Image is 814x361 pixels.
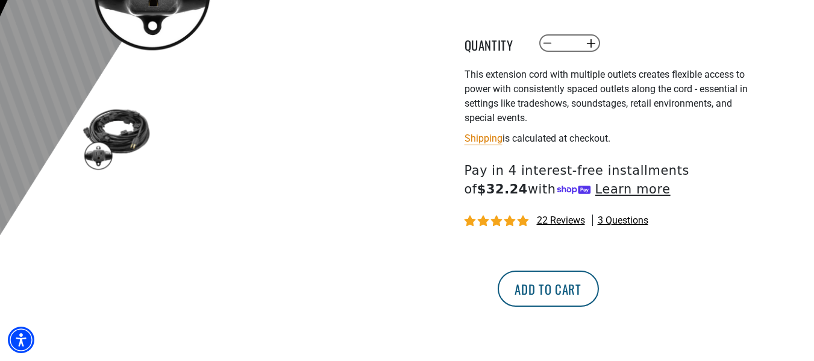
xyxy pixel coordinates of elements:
div: Accessibility Menu [8,327,34,353]
span: This extension cord with multiple outlets creates flexible access to power with consistently spac... [465,69,748,124]
a: Shipping [465,133,502,144]
label: Quantity [465,36,525,51]
div: is calculated at checkout. [465,130,760,146]
span: 4.95 stars [465,216,531,227]
span: 3 questions [598,214,648,227]
span: 22 reviews [537,215,585,226]
button: Add to cart [498,271,599,307]
img: black [81,102,151,172]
